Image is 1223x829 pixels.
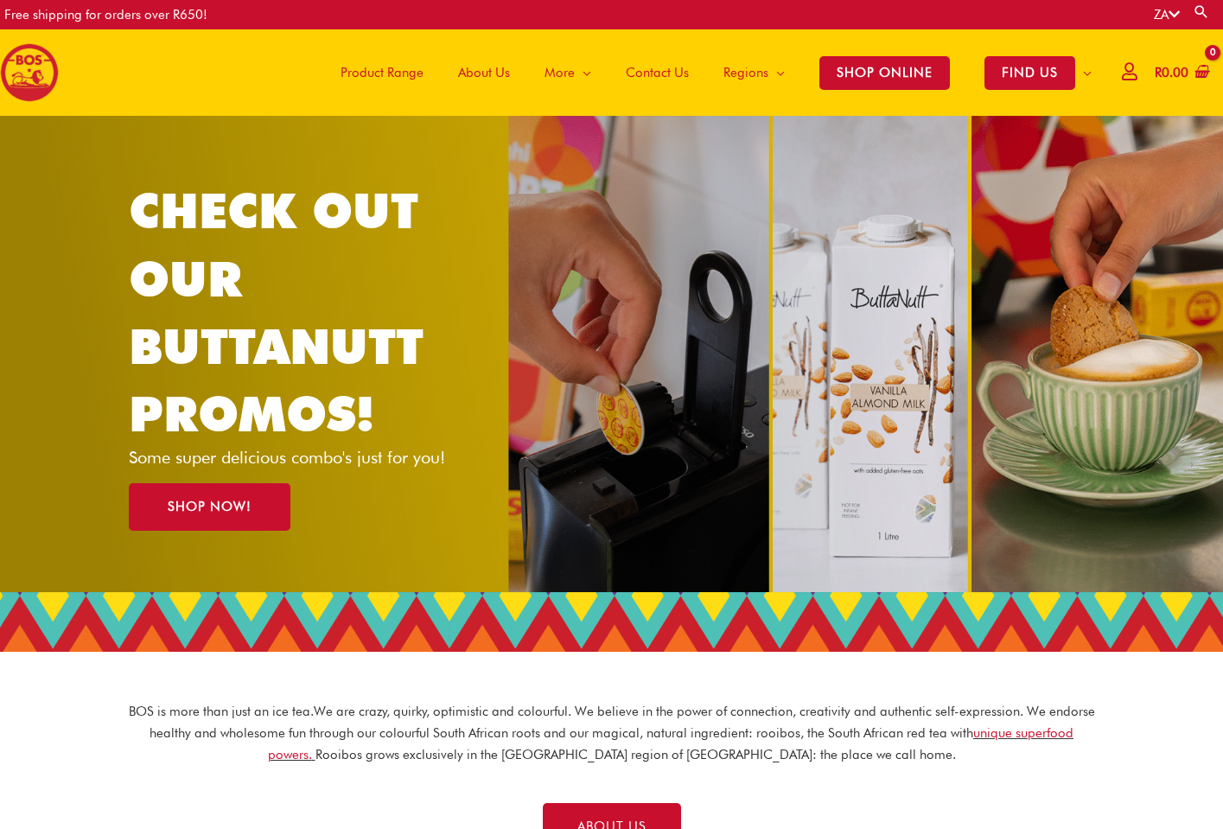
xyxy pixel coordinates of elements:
span: SHOP ONLINE [819,56,950,90]
a: SHOP NOW! [129,483,290,531]
span: Contact Us [626,47,689,99]
a: unique superfood powers. [268,725,1074,762]
a: About Us [441,29,527,116]
span: About Us [458,47,510,99]
bdi: 0.00 [1155,65,1188,80]
span: SHOP NOW! [168,501,252,513]
span: FIND US [984,56,1075,90]
a: CHECK OUT OUR BUTTANUTT PROMOS! [129,182,424,443]
a: Regions [706,29,802,116]
span: Regions [723,47,768,99]
a: Contact Us [608,29,706,116]
span: More [545,47,575,99]
a: Product Range [323,29,441,116]
nav: Site Navigation [310,29,1109,116]
a: ZA [1154,7,1180,22]
a: More [527,29,608,116]
a: SHOP ONLINE [802,29,967,116]
p: BOS is more than just an ice tea. We are crazy, quirky, optimistic and colourful. We believe in t... [128,701,1096,765]
span: Product Range [341,47,424,99]
p: Some super delicious combo's just for you! [129,449,475,466]
a: Search button [1193,3,1210,20]
a: View Shopping Cart, empty [1151,54,1210,92]
span: R [1155,65,1162,80]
